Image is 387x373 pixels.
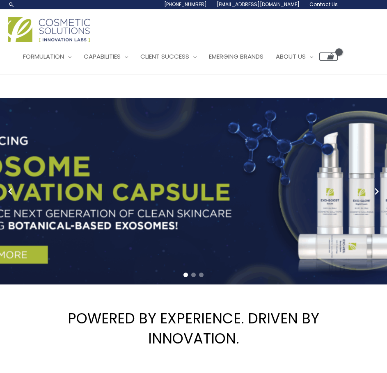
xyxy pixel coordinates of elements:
button: Previous slide [4,185,16,198]
span: Capabilities [84,52,121,61]
span: Client Success [140,52,189,61]
a: Search icon link [8,1,15,8]
a: Capabilities [78,44,134,69]
a: Client Success [134,44,203,69]
nav: Site Navigation [11,44,338,69]
a: About Us [270,44,319,69]
a: View Shopping Cart, empty [319,52,338,61]
span: [PHONE_NUMBER] [164,1,207,8]
span: Go to slide 2 [191,273,196,277]
span: About Us [276,52,306,61]
span: Contact Us [309,1,338,8]
a: Formulation [17,44,78,69]
span: Go to slide 3 [199,273,204,277]
span: Formulation [23,52,64,61]
a: Emerging Brands [203,44,270,69]
span: Emerging Brands [209,52,263,61]
img: Cosmetic Solutions Logo [8,17,90,42]
span: Go to slide 1 [183,273,188,277]
span: [EMAIL_ADDRESS][DOMAIN_NAME] [217,1,300,8]
button: Next slide [371,185,383,198]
